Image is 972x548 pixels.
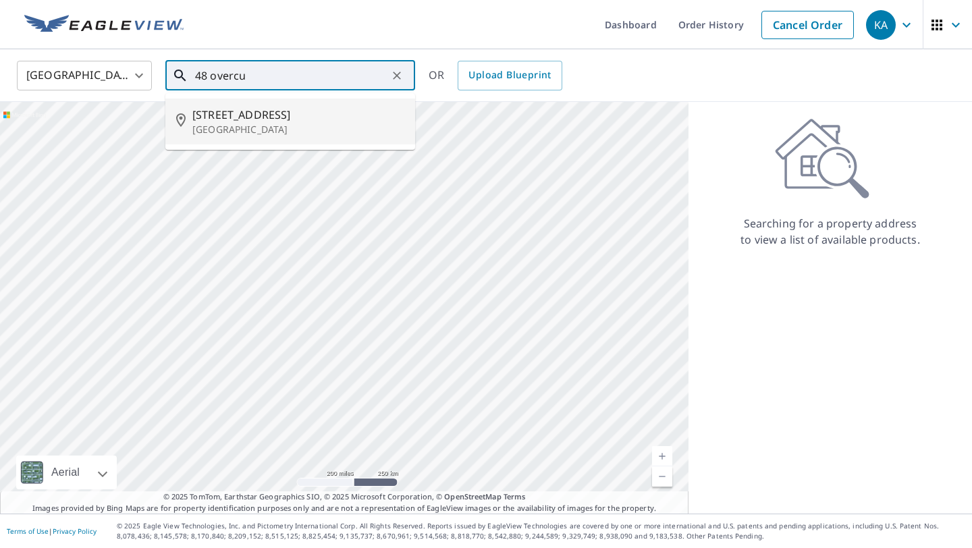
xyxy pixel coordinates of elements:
a: Cancel Order [761,11,854,39]
div: Aerial [16,456,117,489]
p: Searching for a property address to view a list of available products. [740,215,921,248]
a: Terms of Use [7,526,49,536]
p: [GEOGRAPHIC_DATA] [192,123,404,136]
div: KA [866,10,896,40]
a: Privacy Policy [53,526,97,536]
a: Current Level 5, Zoom Out [652,466,672,487]
a: Current Level 5, Zoom In [652,446,672,466]
a: Upload Blueprint [458,61,562,90]
button: Clear [387,66,406,85]
a: Terms [504,491,526,501]
span: [STREET_ADDRESS] [192,107,404,123]
span: © 2025 TomTom, Earthstar Geographics SIO, © 2025 Microsoft Corporation, © [163,491,526,503]
div: OR [429,61,562,90]
a: OpenStreetMap [444,491,501,501]
div: Aerial [47,456,84,489]
span: Upload Blueprint [468,67,551,84]
p: | [7,527,97,535]
p: © 2025 Eagle View Technologies, Inc. and Pictometry International Corp. All Rights Reserved. Repo... [117,521,965,541]
div: [GEOGRAPHIC_DATA] [17,57,152,94]
input: Search by address or latitude-longitude [195,57,387,94]
img: EV Logo [24,15,184,35]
